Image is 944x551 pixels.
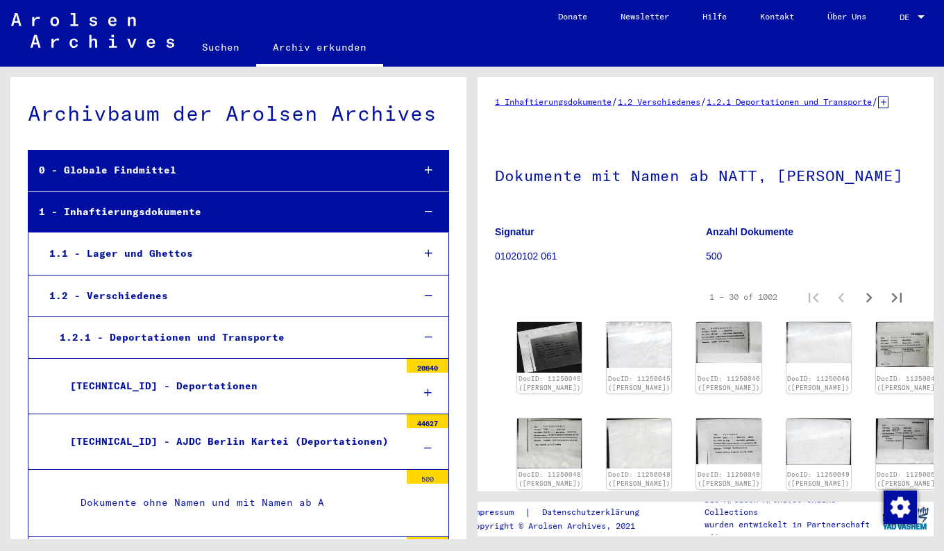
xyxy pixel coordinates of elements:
[827,283,855,311] button: Previous page
[28,157,401,184] div: 0 - Globale Findmittel
[879,501,932,536] img: yv_logo.png
[786,418,851,464] img: 002.jpg
[876,322,941,367] img: 001.jpg
[707,96,872,107] a: 1.2.1 Deportationen und Transporte
[608,375,671,392] a: DocID: 11250045 ([PERSON_NAME])
[470,520,656,532] p: Copyright © Arolsen Archives, 2021
[884,491,917,524] img: Zustimmung ändern
[407,359,448,373] div: 20840
[855,283,883,311] button: Next page
[709,291,777,303] div: 1 – 30 of 1002
[519,471,581,488] a: DocID: 11250048 ([PERSON_NAME])
[39,240,402,267] div: 1.1 - Lager und Ghettos
[519,375,581,392] a: DocID: 11250045 ([PERSON_NAME])
[706,226,793,237] b: Anzahl Dokumente
[696,322,761,363] img: 001.jpg
[607,418,671,468] img: 002.jpg
[407,537,448,551] div: 500
[883,283,911,311] button: Last page
[60,373,400,400] div: [TECHNICAL_ID] - Deportationen
[517,418,582,468] img: 001.jpg
[900,12,915,22] span: DE
[39,282,402,310] div: 1.2 - Verschiedenes
[185,31,256,64] a: Suchen
[787,375,850,392] a: DocID: 11250046 ([PERSON_NAME])
[612,95,618,108] span: /
[495,249,705,264] p: 01020102 061
[495,226,534,237] b: Signatur
[256,31,383,67] a: Archiv erkunden
[706,249,916,264] p: 500
[877,471,939,488] a: DocID: 11250050 ([PERSON_NAME])
[517,322,582,373] img: 001.jpg
[876,418,941,464] img: 001.jpg
[407,414,448,428] div: 44627
[705,518,877,543] p: wurden entwickelt in Partnerschaft mit
[705,493,877,518] p: Die Arolsen Archives Online-Collections
[607,322,671,368] img: 002.jpg
[608,471,671,488] a: DocID: 11250048 ([PERSON_NAME])
[28,98,449,129] div: Archivbaum der Arolsen Archives
[618,96,700,107] a: 1.2 Verschiedenes
[696,418,761,464] img: 001.jpg
[70,489,400,516] div: Dokumente ohne Namen und mit Namen ab A
[11,13,174,48] img: Arolsen_neg.svg
[28,198,401,226] div: 1 - Inhaftierungsdokumente
[877,375,939,392] a: DocID: 11250047 ([PERSON_NAME])
[786,322,851,363] img: 002.jpg
[495,144,916,205] h1: Dokumente mit Namen ab NATT, [PERSON_NAME]
[407,470,448,484] div: 500
[49,324,402,351] div: 1.2.1 - Deportationen und Transporte
[531,505,656,520] a: Datenschutzerklärung
[700,95,707,108] span: /
[872,95,878,108] span: /
[698,471,760,488] a: DocID: 11250049 ([PERSON_NAME])
[60,428,400,455] div: [TECHNICAL_ID] - AJDC Berlin Kartei (Deportationen)
[470,505,656,520] div: |
[787,471,850,488] a: DocID: 11250049 ([PERSON_NAME])
[800,283,827,311] button: First page
[698,375,760,392] a: DocID: 11250046 ([PERSON_NAME])
[495,96,612,107] a: 1 Inhaftierungsdokumente
[470,505,525,520] a: Impressum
